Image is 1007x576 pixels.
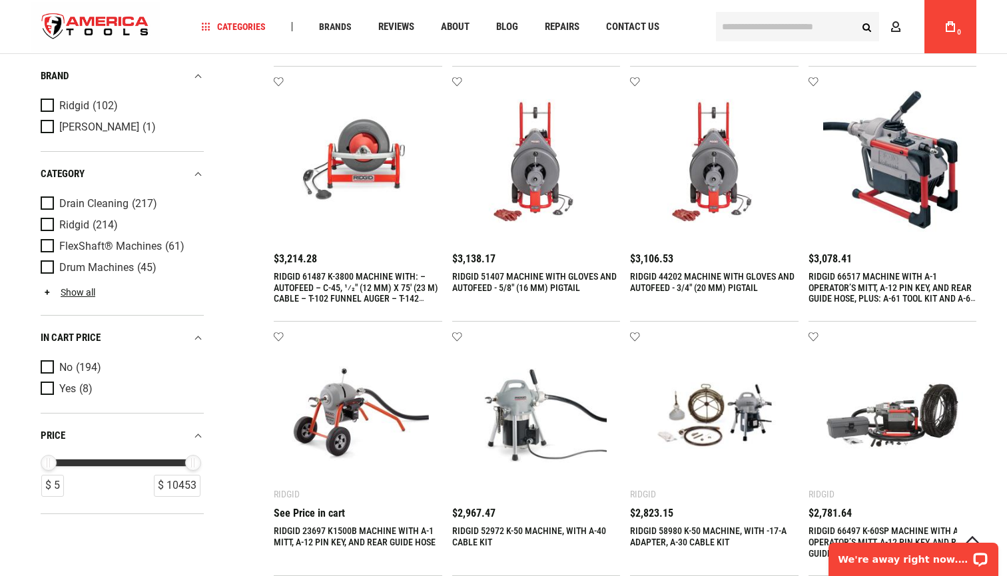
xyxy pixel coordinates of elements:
span: $3,138.17 [452,254,496,264]
img: RIDGID 44202 MACHINE WITH GLOVES AND AUTOFEED - 3/4 [643,90,785,232]
span: $2,967.47 [452,508,496,519]
span: (1) [143,122,156,133]
span: Repairs [545,22,579,32]
a: Blog [490,18,524,36]
a: Show all [41,287,95,298]
span: Ridgid [59,219,89,231]
img: RIDGID 52972 K-50 MACHINE, WITH A-40 CABLE KIT [466,345,607,487]
span: (61) [165,241,184,252]
iframe: LiveChat chat widget [820,534,1007,576]
span: Blog [496,22,518,32]
span: About [441,22,470,32]
span: Brands [319,22,352,31]
div: Product Filters [41,53,204,514]
a: RIDGID 52972 K-50 MACHINE, WITH A-40 CABLE KIT [452,525,606,547]
span: $2,823.15 [630,508,673,519]
a: Brands [313,18,358,36]
img: RIDGID 66517 MACHINE WITH A-1 OPERATOR’S MITT, A-12 PIN KEY, AND REAR GUIDE HOSE, PLUS: A-61 TOOL... [822,90,964,232]
span: Drain Cleaning [59,198,129,210]
span: $3,214.28 [274,254,317,264]
a: About [435,18,476,36]
img: RIDGID 51407 MACHINE WITH GLOVES AND AUTOFEED - 5/8 [466,90,607,232]
a: Drain Cleaning (217) [41,196,200,211]
img: RIDGID 23697 K1500B MACHINE WITH A-1 MITT, A-12 PIN KEY, AND REAR GUIDE HOSE [287,345,429,487]
a: [PERSON_NAME] (1) [41,120,200,135]
div: Ridgid [630,489,656,499]
span: Contact Us [606,22,659,32]
a: Reviews [372,18,420,36]
a: Contact Us [600,18,665,36]
a: RIDGID 61487 K-3800 MACHINE WITH: – AUTOFEED – C-45, 1⁄2" (12 MM) X 75' (23 M) CABLE – T-102 FUNN... [274,271,438,338]
span: (8) [79,384,93,395]
span: (214) [93,220,118,231]
img: RIDGID 61487 K-3800 MACHINE WITH: – AUTOFEED – C-45, 1⁄2 [287,90,429,232]
div: $ 5 [41,475,64,497]
a: RIDGID 23697 K1500B MACHINE WITH A-1 MITT, A-12 PIN KEY, AND REAR GUIDE HOSE [274,525,436,547]
div: category [41,165,204,183]
span: Yes [59,383,76,395]
span: $3,078.41 [809,254,852,264]
span: (194) [76,362,101,374]
span: $3,106.53 [630,254,673,264]
span: Reviews [378,22,414,32]
span: (102) [93,101,118,112]
a: RIDGID 66497 K-60SP MACHINE WITH A-1 OPERATOR’S MITT, A-12 PIN KEY, AND REAR GUIDE HOSE, PLUS: A-... [809,525,976,570]
span: 0 [957,29,961,36]
div: Ridgid [809,489,835,499]
div: $ 10453 [154,475,200,497]
a: RIDGID 66517 MACHINE WITH A-1 OPERATOR’S MITT, A-12 PIN KEY, AND REAR GUIDE HOSE, PLUS: A-61 TOOL... [809,271,976,316]
a: store logo [31,2,160,52]
span: See Price in cart [274,508,345,519]
a: Repairs [539,18,585,36]
span: (217) [132,198,157,210]
a: No (194) [41,360,200,375]
a: RIDGID 44202 MACHINE WITH GLOVES AND AUTOFEED - 3/4" (20 MM) PIGTAIL [630,271,795,293]
span: $2,781.64 [809,508,852,519]
a: RIDGID 58980 K-50 MACHINE, WITH -17-A ADAPTER, A-30 CABLE KIT [630,525,787,547]
span: No [59,362,73,374]
a: Categories [196,18,272,36]
img: RIDGID 66497 K-60SP MACHINE WITH A-1 OPERATOR’S MITT, A-12 PIN KEY, AND REAR GUIDE HOSE, PLUS: A-... [822,345,964,487]
div: In cart price [41,329,204,347]
div: Brand [41,67,204,85]
span: (45) [137,262,157,274]
span: [PERSON_NAME] [59,121,139,133]
a: RIDGID 51407 MACHINE WITH GLOVES AND AUTOFEED - 5/8" (16 MM) PIGTAIL [452,271,617,293]
a: Drum Machines (45) [41,260,200,275]
a: Ridgid (102) [41,99,200,113]
span: Categories [202,22,266,31]
div: price [41,427,204,445]
button: Search [854,14,879,39]
span: FlexShaft® Machines [59,240,162,252]
span: Ridgid [59,100,89,112]
a: Yes (8) [41,382,200,396]
div: Ridgid [274,489,300,499]
img: America Tools [31,2,160,52]
a: FlexShaft® Machines (61) [41,239,200,254]
a: Ridgid (214) [41,218,200,232]
img: RIDGID 58980 K-50 MACHINE, WITH -17-A ADAPTER, A-30 CABLE KIT [643,345,785,487]
span: Drum Machines [59,262,134,274]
